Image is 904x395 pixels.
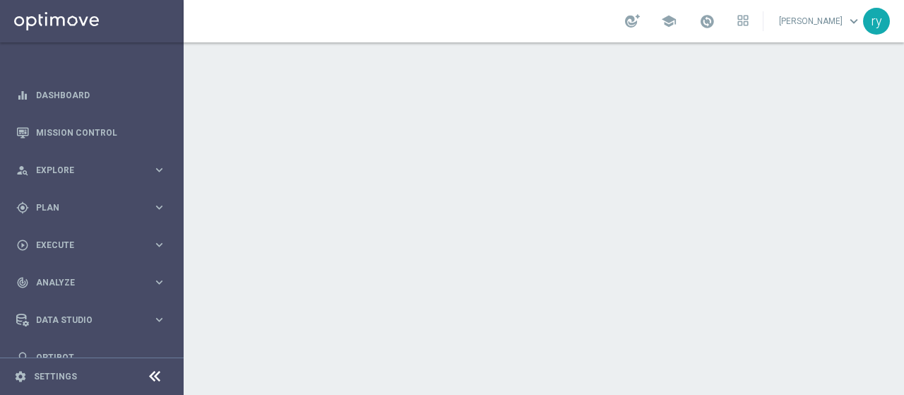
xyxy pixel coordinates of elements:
button: Mission Control [16,127,167,138]
div: Optibot [16,338,166,376]
i: equalizer [16,89,29,102]
a: Optibot [36,338,166,376]
button: gps_fixed Plan keyboard_arrow_right [16,202,167,213]
i: track_changes [16,276,29,289]
button: person_search Explore keyboard_arrow_right [16,165,167,176]
span: Analyze [36,278,153,287]
div: Data Studio [16,314,153,326]
a: Mission Control [36,114,166,151]
a: Dashboard [36,76,166,114]
span: keyboard_arrow_down [846,13,862,29]
div: Explore [16,164,153,177]
button: Data Studio keyboard_arrow_right [16,314,167,326]
div: Mission Control [16,114,166,151]
i: keyboard_arrow_right [153,238,166,252]
a: [PERSON_NAME]keyboard_arrow_down [778,11,863,32]
i: keyboard_arrow_right [153,313,166,326]
i: play_circle_outline [16,239,29,252]
div: Dashboard [16,76,166,114]
button: track_changes Analyze keyboard_arrow_right [16,277,167,288]
button: play_circle_outline Execute keyboard_arrow_right [16,240,167,251]
a: Settings [34,372,77,381]
span: Plan [36,204,153,212]
div: Execute [16,239,153,252]
button: equalizer Dashboard [16,90,167,101]
i: keyboard_arrow_right [153,163,166,177]
div: ry [863,8,890,35]
span: Execute [36,241,153,249]
span: school [661,13,677,29]
button: lightbulb Optibot [16,352,167,363]
div: Plan [16,201,153,214]
i: keyboard_arrow_right [153,201,166,214]
i: keyboard_arrow_right [153,276,166,289]
i: settings [14,370,27,383]
i: lightbulb [16,351,29,364]
span: Data Studio [36,316,153,324]
div: Analyze [16,276,153,289]
span: Explore [36,166,153,175]
i: person_search [16,164,29,177]
i: gps_fixed [16,201,29,214]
